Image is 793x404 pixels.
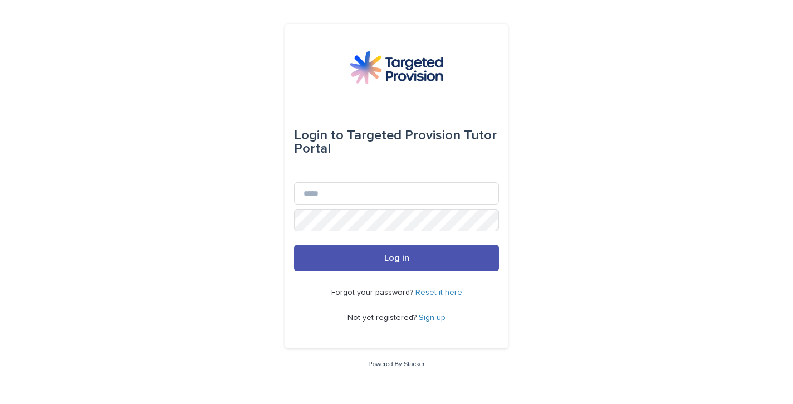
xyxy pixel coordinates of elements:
button: Log in [294,245,499,271]
div: Targeted Provision Tutor Portal [294,120,499,164]
a: Sign up [419,314,446,322]
a: Powered By Stacker [368,361,424,367]
span: Forgot your password? [331,289,415,296]
img: M5nRWzHhSzIhMunXDL62 [350,51,443,84]
span: Log in [384,254,409,262]
span: Login to [294,129,344,142]
a: Reset it here [415,289,462,296]
span: Not yet registered? [347,314,419,322]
